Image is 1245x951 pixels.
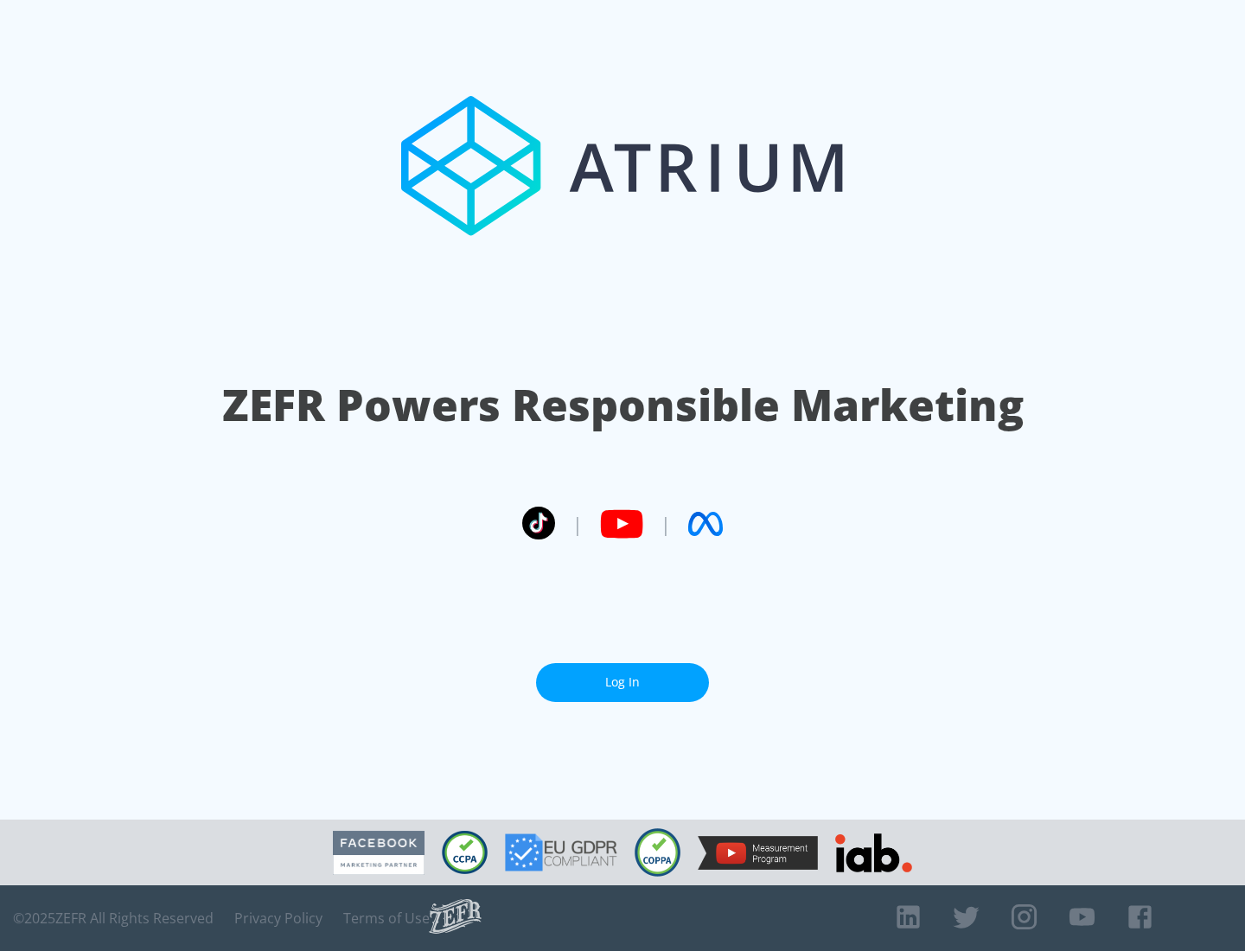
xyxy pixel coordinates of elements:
img: IAB [835,833,912,872]
span: | [661,511,671,537]
h1: ZEFR Powers Responsible Marketing [222,375,1024,435]
a: Log In [536,663,709,702]
a: Privacy Policy [234,910,322,927]
a: Terms of Use [343,910,430,927]
img: CCPA Compliant [442,831,488,874]
img: Facebook Marketing Partner [333,831,425,875]
img: YouTube Measurement Program [698,836,818,870]
img: GDPR Compliant [505,833,617,871]
span: | [572,511,583,537]
img: COPPA Compliant [635,828,680,877]
span: © 2025 ZEFR All Rights Reserved [13,910,214,927]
